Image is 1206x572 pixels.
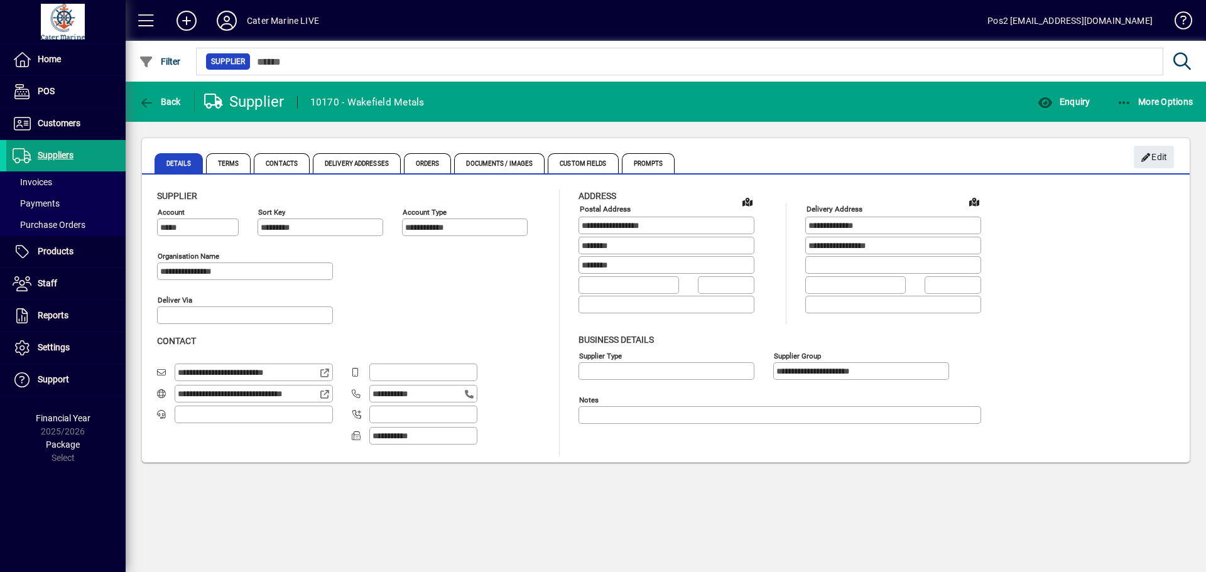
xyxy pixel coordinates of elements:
span: Edit [1141,147,1168,168]
a: Staff [6,268,126,299]
a: Settings [6,332,126,364]
span: Details [155,153,203,173]
span: Products [38,246,73,256]
span: Staff [38,278,57,288]
span: Supplier [157,191,197,201]
a: POS [6,76,126,107]
span: Custom Fields [548,153,618,173]
a: Knowledge Base [1165,3,1190,43]
span: POS [38,86,55,96]
a: Purchase Orders [6,214,126,235]
span: Contacts [254,153,310,173]
a: Payments [6,193,126,214]
span: Documents / Images [454,153,545,173]
button: Add [166,9,207,32]
span: Prompts [622,153,675,173]
span: Enquiry [1038,97,1090,107]
mat-label: Account [158,208,185,217]
a: Invoices [6,171,126,193]
span: Invoices [13,177,52,187]
app-page-header-button: Back [126,90,195,113]
mat-label: Account Type [403,208,447,217]
div: Pos2 [EMAIL_ADDRESS][DOMAIN_NAME] [987,11,1153,31]
mat-label: Deliver via [158,296,192,305]
mat-label: Supplier group [774,351,821,360]
span: Purchase Orders [13,220,85,230]
mat-label: Notes [579,395,599,404]
span: Home [38,54,61,64]
a: View on map [964,192,984,212]
a: View on map [737,192,758,212]
span: Terms [206,153,251,173]
span: Settings [38,342,70,352]
button: Edit [1134,146,1174,168]
span: Filter [139,57,181,67]
a: Products [6,236,126,267]
div: 10170 - Wakefield Metals [310,92,425,112]
div: Cater Marine LIVE [247,11,319,31]
button: More Options [1114,90,1197,113]
button: Back [136,90,184,113]
span: Orders [404,153,452,173]
mat-label: Sort key [258,208,285,217]
a: Support [6,364,126,396]
a: Customers [6,108,126,139]
div: Supplier [204,92,285,112]
span: Delivery Addresses [313,153,401,173]
span: Supplier [211,55,245,68]
button: Profile [207,9,247,32]
button: Filter [136,50,184,73]
span: Payments [13,198,60,208]
span: Financial Year [36,413,90,423]
a: Home [6,44,126,75]
span: Contact [157,336,196,346]
span: Support [38,374,69,384]
span: Suppliers [38,150,73,160]
mat-label: Organisation name [158,252,219,261]
mat-label: Supplier type [579,351,622,360]
button: Enquiry [1035,90,1093,113]
span: Customers [38,118,80,128]
span: Package [46,440,80,450]
span: More Options [1117,97,1193,107]
span: Reports [38,310,68,320]
a: Reports [6,300,126,332]
span: Back [139,97,181,107]
span: Address [579,191,616,201]
span: Business details [579,335,654,345]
